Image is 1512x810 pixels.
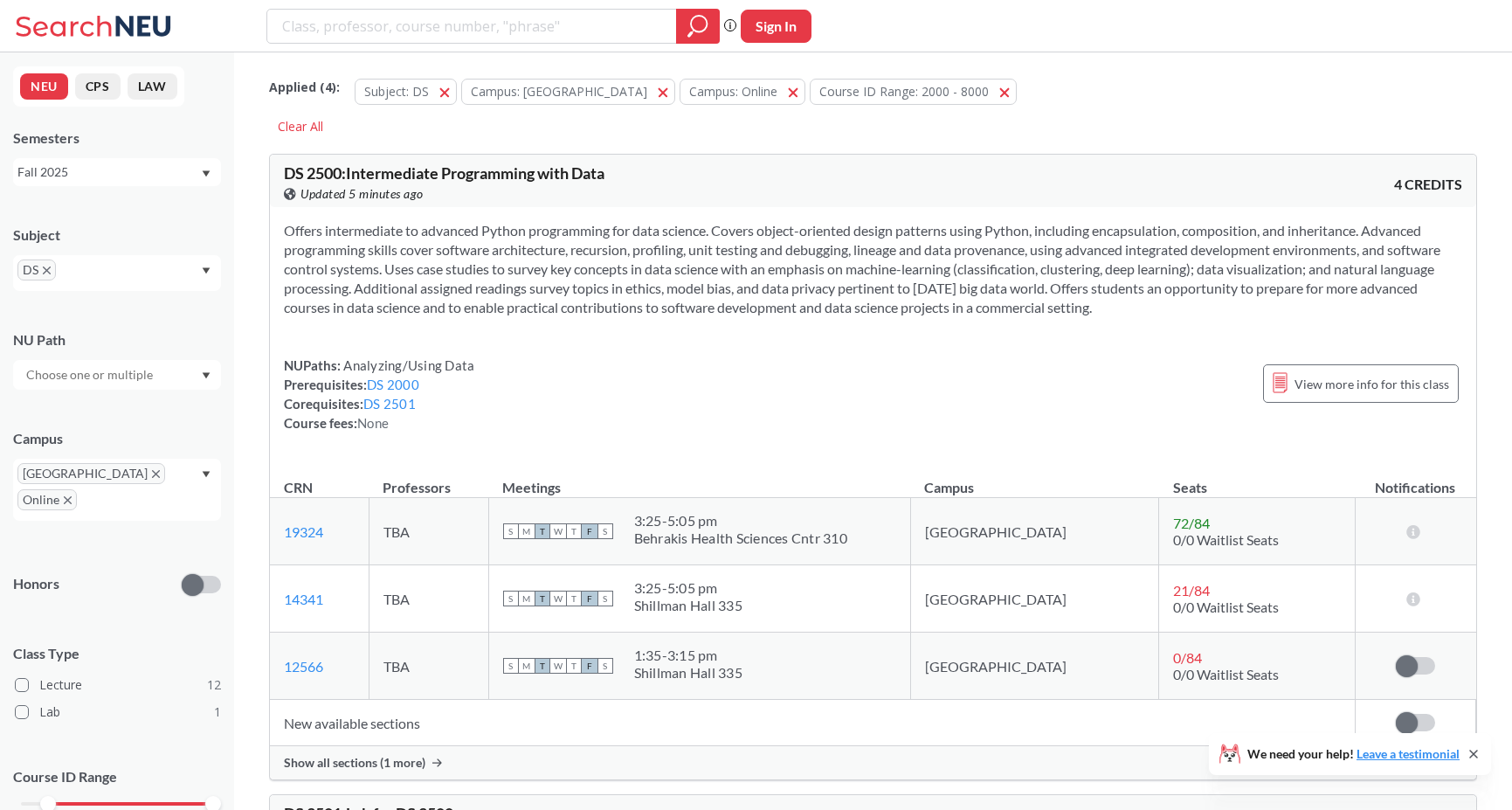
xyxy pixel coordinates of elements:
[566,591,582,606] span: T
[566,658,582,674] span: T
[519,591,535,606] span: M
[13,644,221,663] span: Class Type
[17,489,77,510] span: OnlineX to remove pill
[202,267,211,274] svg: Dropdown arrow
[284,163,604,183] span: DS 2500 : Intermediate Programming with Data
[687,14,708,38] svg: magnifying glass
[1173,515,1210,531] span: 72 / 84
[13,767,221,787] p: Course ID Range
[270,700,1355,746] td: New available sections
[634,530,847,547] div: Behrakis Health Sciences Cntr 310
[284,523,323,540] a: 19324
[369,498,488,565] td: TBA
[597,591,613,606] span: S
[1355,460,1475,498] th: Notifications
[75,73,121,100] button: CPS
[13,459,221,521] div: [GEOGRAPHIC_DATA]X to remove pillOnlineX to remove pillDropdown arrow
[535,523,550,539] span: T
[369,633,488,700] td: TBA
[284,755,425,771] span: Show all sections (1 more)
[270,746,1476,779] div: Show all sections (1 more)
[15,701,221,723] label: Lab
[300,184,424,204] span: Updated 5 minutes ago
[680,79,805,105] button: Campus: Online
[1159,460,1356,498] th: Seats
[550,658,566,674] span: W
[13,158,221,186] div: Fall 2025Dropdown arrow
[214,703,221,722] span: 1
[471,83,647,100] span: Campus: [GEOGRAPHIC_DATA]
[819,83,989,100] span: Course ID Range: 2000 - 8000
[503,658,519,674] span: S
[13,360,221,390] div: Dropdown arrow
[13,574,59,594] p: Honors
[152,470,160,478] svg: X to remove pill
[634,664,742,682] div: Shillman Hall 335
[202,471,211,478] svg: Dropdown arrow
[741,10,811,43] button: Sign In
[1173,582,1210,599] span: 21 / 84
[689,83,777,100] span: Campus: Online
[1173,531,1279,548] span: 0/0 Waitlist Seats
[280,11,664,41] input: Class, professor, course number, "phrase"
[202,372,211,379] svg: Dropdown arrow
[503,591,519,606] span: S
[355,79,457,105] button: Subject: DS
[1173,666,1279,682] span: 0/0 Waitlist Seats
[1357,746,1460,761] a: Leave a testimonial
[15,674,221,696] label: Lecture
[550,591,566,606] span: W
[550,523,566,539] span: W
[284,591,323,607] a: 14341
[566,523,582,539] span: T
[357,415,389,431] span: None
[519,658,535,674] span: M
[634,647,742,664] div: 1:35 - 3:15 pm
[1247,748,1460,760] span: We need your help!
[582,591,597,606] span: F
[13,330,221,350] div: NU Path
[284,356,474,433] div: NUPaths: Prerequisites: Corequisites: Course fees:
[582,658,597,674] span: F
[676,9,720,44] div: magnifying glass
[519,523,535,539] span: M
[634,512,847,530] div: 3:25 - 5:05 pm
[488,460,910,498] th: Meetings
[535,591,550,606] span: T
[13,429,221,448] div: Campus
[269,114,332,140] div: Clear All
[207,675,221,695] span: 12
[910,565,1158,633] td: [GEOGRAPHIC_DATA]
[910,633,1158,700] td: [GEOGRAPHIC_DATA]
[535,658,550,674] span: T
[461,79,675,105] button: Campus: [GEOGRAPHIC_DATA]
[17,163,200,182] div: Fall 2025
[13,225,221,245] div: Subject
[369,565,488,633] td: TBA
[13,255,221,291] div: DSX to remove pillDropdown arrow
[17,463,165,484] span: [GEOGRAPHIC_DATA]X to remove pill
[43,267,51,274] svg: X to remove pill
[364,83,429,100] span: Subject: DS
[1394,175,1462,194] span: 4 CREDITS
[128,73,177,100] button: LAW
[64,496,72,504] svg: X to remove pill
[341,357,474,373] span: Analyzing/Using Data
[1295,373,1449,395] span: View more info for this class
[284,478,313,497] div: CRN
[1173,599,1279,615] span: 0/0 Waitlist Seats
[1173,649,1202,666] span: 0 / 84
[202,170,211,177] svg: Dropdown arrow
[363,396,416,412] a: DS 2501
[634,597,742,614] div: Shillman Hall 335
[17,364,164,385] input: Choose one or multiple
[503,523,519,539] span: S
[582,523,597,539] span: F
[910,498,1158,565] td: [GEOGRAPHIC_DATA]
[13,128,221,148] div: Semesters
[284,221,1462,317] section: Offers intermediate to advanced Python programming for data science. Covers object-oriented desig...
[810,79,1017,105] button: Course ID Range: 2000 - 8000
[597,523,613,539] span: S
[367,377,419,392] a: DS 2000
[20,73,68,100] button: NEU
